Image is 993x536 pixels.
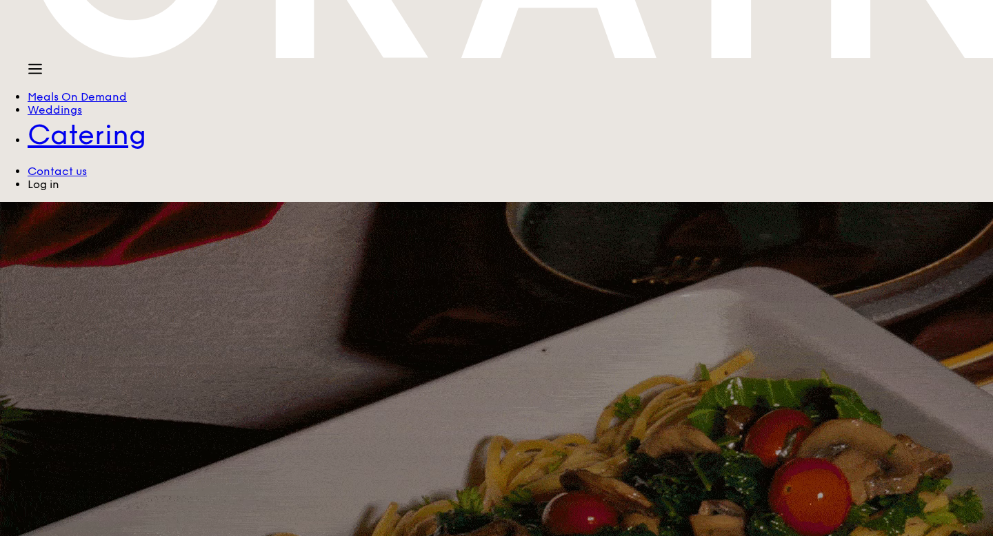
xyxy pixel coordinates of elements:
[28,116,993,154] a: Catering
[28,165,87,178] a: Contact us
[28,103,993,116] a: Weddings
[28,61,43,76] img: icon-hamburger-menu.db5d7e83.svg
[28,178,59,191] a: Log in
[28,90,993,103] a: Meals On Demand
